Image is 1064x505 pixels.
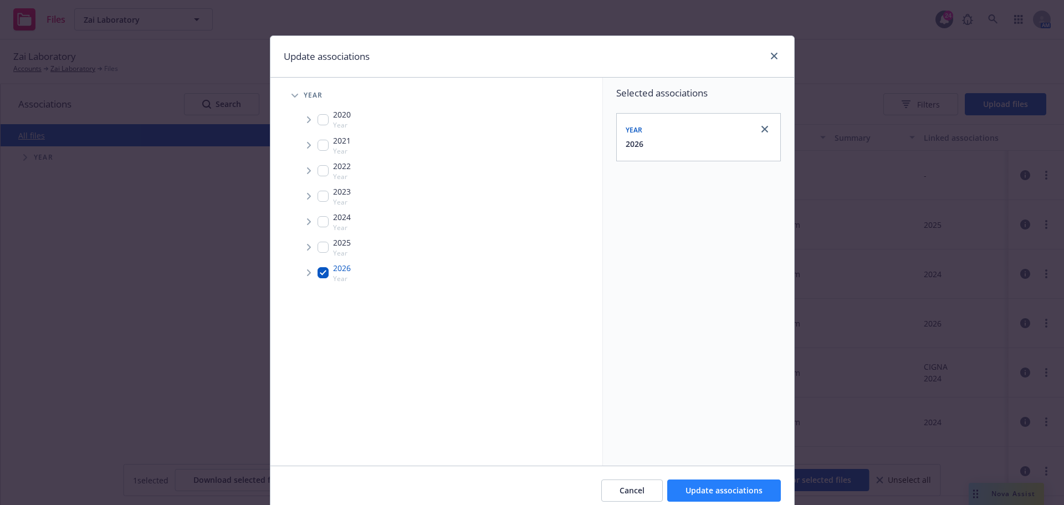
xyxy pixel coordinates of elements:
span: Year [333,172,351,181]
a: close [758,123,771,136]
button: Update associations [667,480,781,502]
span: Year [333,274,351,283]
span: Selected associations [616,86,781,100]
span: Year [333,120,351,130]
span: 2023 [333,186,351,197]
span: Year [333,146,351,156]
button: 2026 [626,138,643,150]
span: 2024 [333,211,351,223]
span: 2020 [333,109,351,120]
span: Year [333,248,351,258]
span: Year [304,92,323,99]
span: Cancel [620,485,644,496]
span: Year [333,197,351,207]
div: Tree Example [270,84,602,285]
span: Year [333,223,351,232]
span: 2021 [333,135,351,146]
h1: Update associations [284,49,370,64]
button: Cancel [601,480,663,502]
span: Year [626,125,643,135]
span: 2022 [333,160,351,172]
span: 2026 [333,262,351,274]
span: Update associations [686,485,763,496]
span: 2025 [333,237,351,248]
a: close [768,49,781,63]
